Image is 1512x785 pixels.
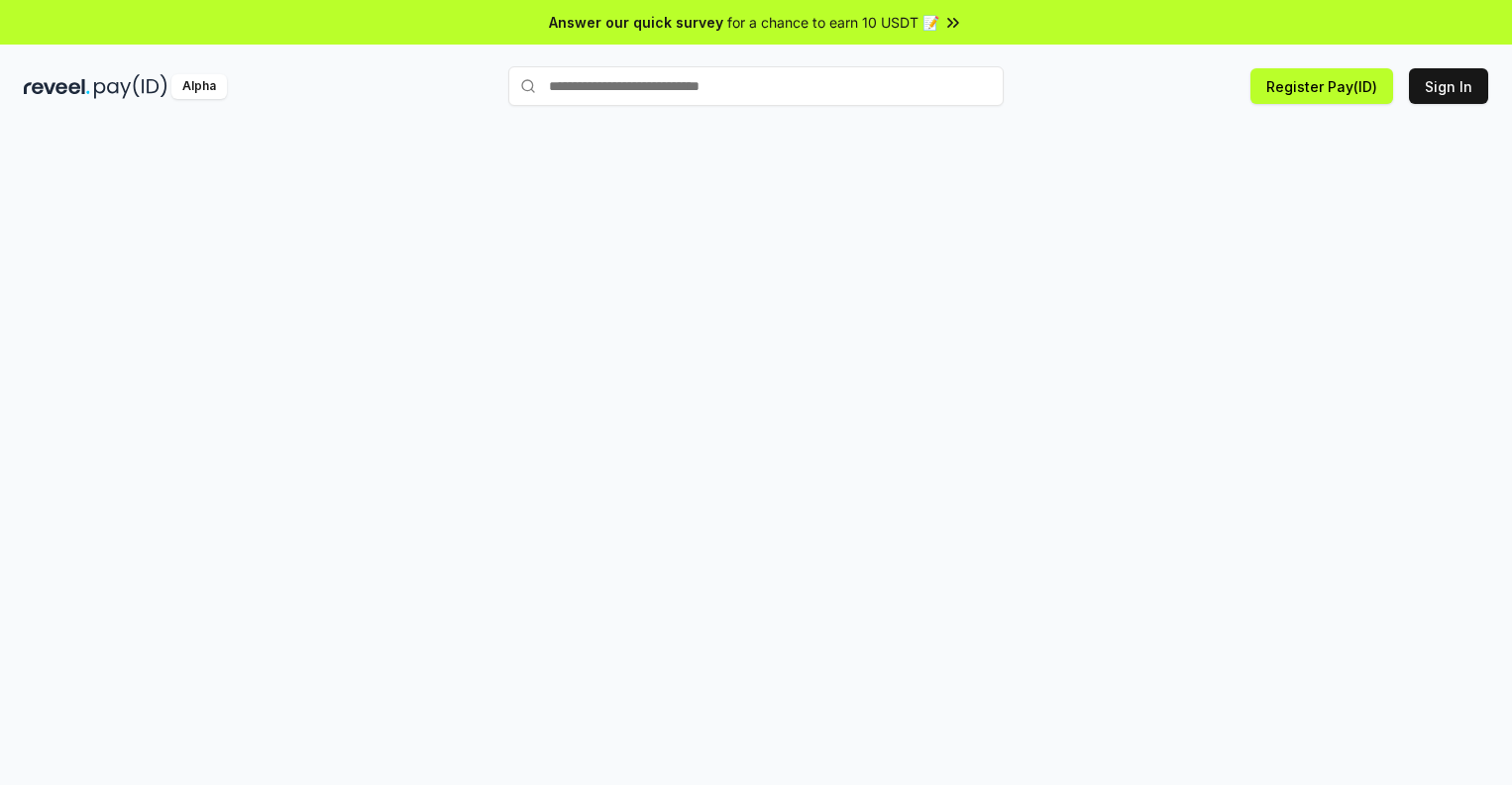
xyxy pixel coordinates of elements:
[549,12,723,33] span: Answer our quick survey
[24,74,90,99] img: reveel_dark
[1250,68,1393,104] button: Register Pay(ID)
[94,74,167,99] img: pay_id
[727,12,939,33] span: for a chance to earn 10 USDT 📝
[1409,68,1488,104] button: Sign In
[171,74,227,99] div: Alpha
